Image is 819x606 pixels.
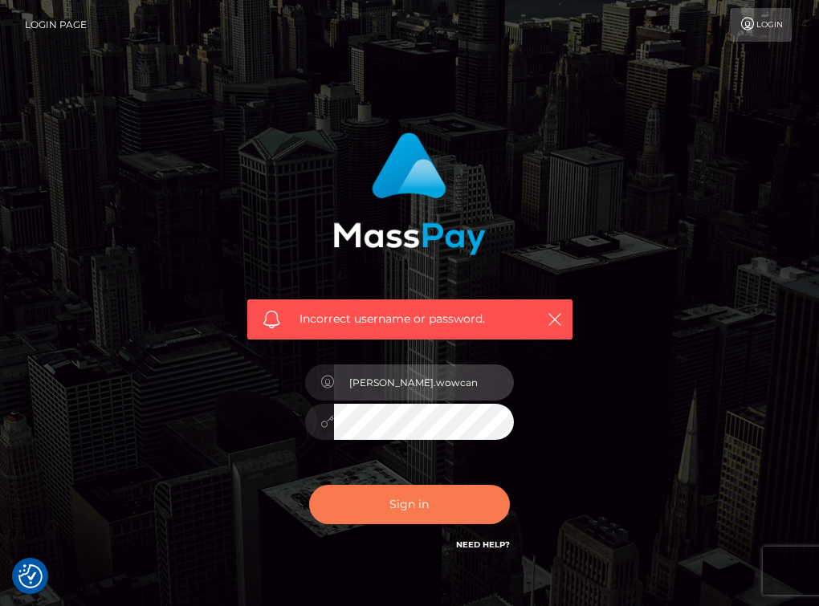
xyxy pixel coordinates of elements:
a: Login [731,8,792,42]
a: Login Page [25,8,87,42]
button: Sign in [309,485,510,524]
img: Revisit consent button [18,564,43,588]
a: Need Help? [456,539,510,550]
span: Incorrect username or password. [299,311,528,327]
button: Consent Preferences [18,564,43,588]
img: MassPay Login [333,132,486,255]
input: Username... [334,364,514,401]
